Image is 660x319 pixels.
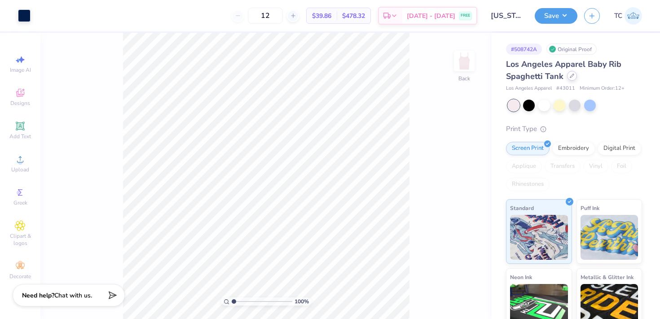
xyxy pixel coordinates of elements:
div: Vinyl [583,160,608,173]
span: FREE [461,13,470,19]
span: 100 % [295,297,309,306]
span: TC [614,11,622,21]
span: Minimum Order: 12 + [580,85,625,92]
strong: Need help? [22,291,54,300]
span: Standard [510,203,534,213]
a: TC [614,7,642,25]
span: Decorate [9,273,31,280]
span: Los Angeles Apparel Baby Rib Spaghetti Tank [506,59,621,82]
img: Standard [510,215,568,260]
span: Neon Ink [510,272,532,282]
span: Chat with us. [54,291,92,300]
span: $478.32 [342,11,365,21]
img: Puff Ink [581,215,638,260]
div: Back [458,74,470,83]
div: Digital Print [598,142,641,155]
div: Rhinestones [506,178,550,191]
input: Untitled Design [484,7,528,25]
div: Applique [506,160,542,173]
span: # 43011 [556,85,575,92]
button: Save [535,8,577,24]
div: Foil [611,160,632,173]
span: Greek [13,199,27,206]
span: Upload [11,166,29,173]
div: Print Type [506,124,642,134]
span: Puff Ink [581,203,599,213]
span: Image AI [10,66,31,74]
span: Los Angeles Apparel [506,85,552,92]
div: Screen Print [506,142,550,155]
span: Designs [10,100,30,107]
div: # 508742A [506,44,542,55]
input: – – [248,8,283,24]
span: Metallic & Glitter Ink [581,272,634,282]
span: [DATE] - [DATE] [407,11,455,21]
img: Back [455,52,473,70]
div: Transfers [545,160,581,173]
div: Embroidery [552,142,595,155]
span: $39.86 [312,11,331,21]
img: Tahlyia Curtice [625,7,642,25]
span: Add Text [9,133,31,140]
div: Original Proof [546,44,597,55]
span: Clipart & logos [4,232,36,247]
